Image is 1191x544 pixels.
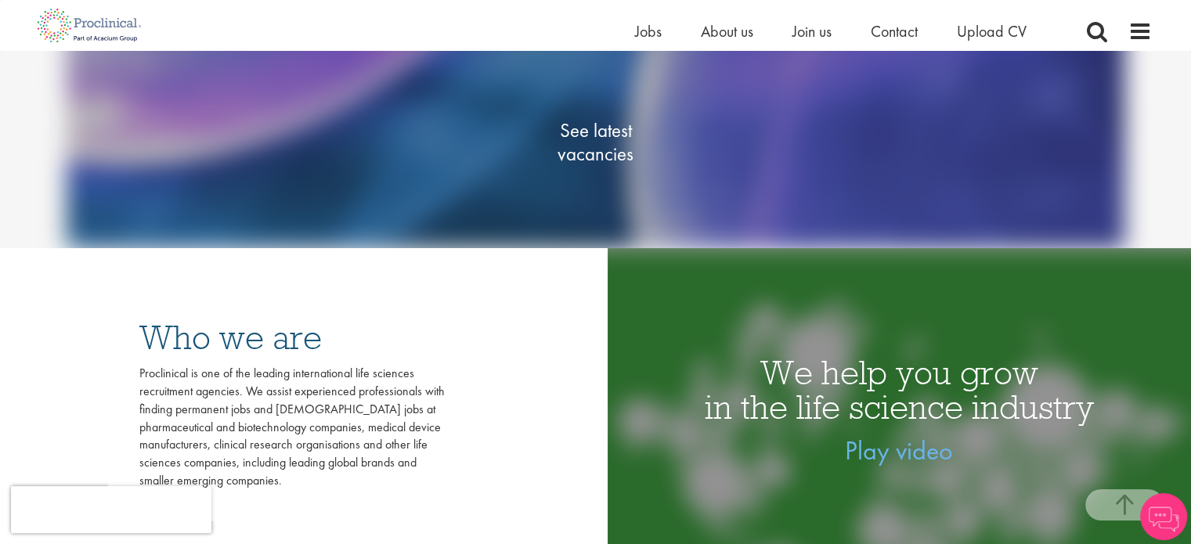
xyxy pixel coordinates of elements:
a: Play video [845,434,953,467]
a: Jobs [635,21,662,41]
img: Chatbot [1140,493,1187,540]
a: See latestvacancies [518,56,674,229]
h3: Who we are [139,320,445,355]
div: Proclinical is one of the leading international life sciences recruitment agencies. We assist exp... [139,365,445,490]
a: About us [701,21,753,41]
a: Join us [792,21,832,41]
iframe: reCAPTCHA [11,486,211,533]
a: Upload CV [957,21,1027,41]
span: See latest vacancies [518,119,674,166]
a: Contact [871,21,918,41]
